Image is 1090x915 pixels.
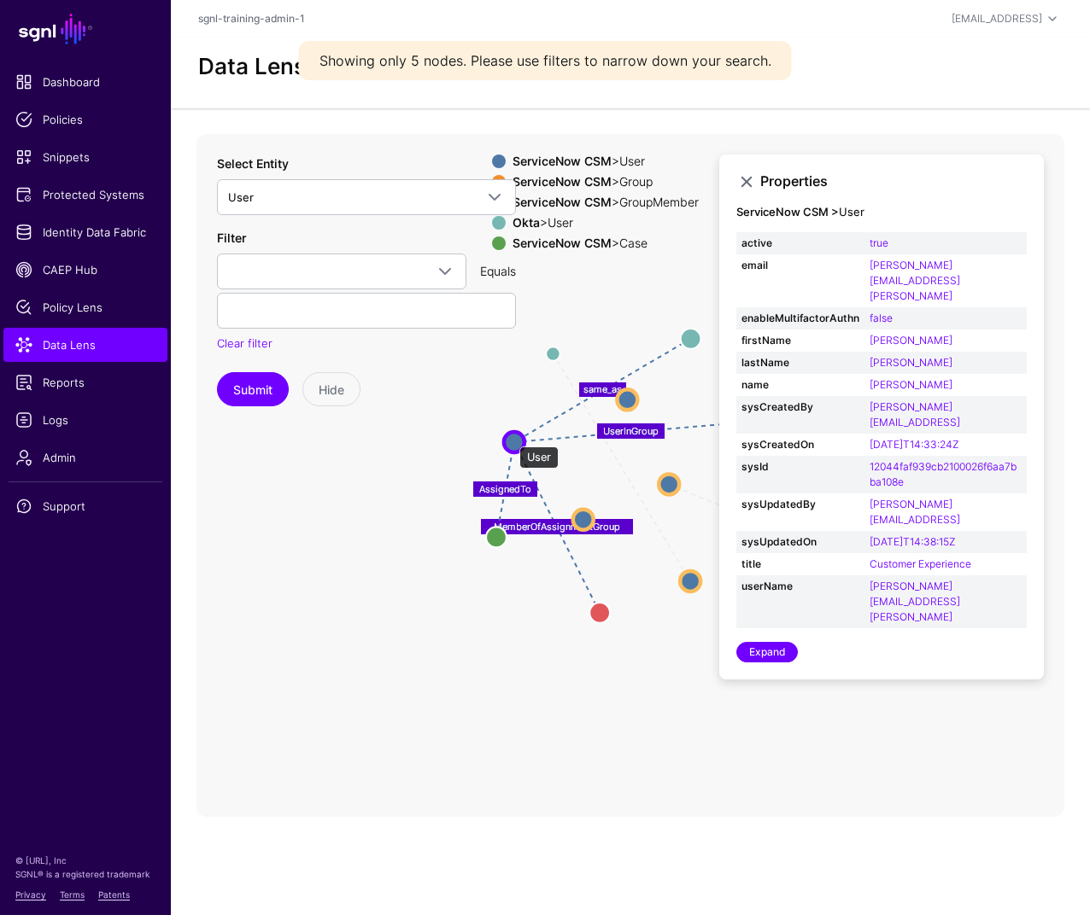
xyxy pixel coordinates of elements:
a: [PERSON_NAME][EMAIL_ADDRESS] [870,498,960,526]
a: Terms [60,889,85,900]
strong: sysUpdatedOn [741,534,859,550]
div: > Group [509,175,702,189]
span: Policies [15,111,155,128]
span: Protected Systems [15,186,155,203]
strong: ServiceNow CSM [513,154,612,168]
label: Select Entity [217,154,289,172]
strong: sysCreatedOn [741,437,859,452]
a: [PERSON_NAME][EMAIL_ADDRESS][PERSON_NAME] [870,259,960,302]
a: Policy Lens [3,290,167,324]
text: AssignedTo [479,482,531,494]
button: Hide [302,372,360,406]
a: [PERSON_NAME] [870,378,952,391]
a: SGNL [10,10,161,48]
text: MemberOfAssignmentGroup [494,520,620,532]
span: Policy Lens [15,299,155,316]
strong: ServiceNow CSM [513,236,612,250]
h2: Data Lens [198,53,306,79]
a: false [870,312,893,324]
div: > GroupMember [509,195,702,209]
span: Support [15,498,155,515]
strong: email [741,258,859,273]
a: Snippets [3,140,167,174]
a: 12044faf939cb2100026f6aa7bba108e [870,460,1017,488]
a: Identity Data Fabric [3,215,167,249]
a: Customer Experience [870,557,971,570]
div: > Case [509,236,702,250]
strong: title [741,557,859,572]
a: Logs [3,403,167,437]
strong: firstName [741,333,859,348]
a: true [870,236,888,249]
a: Data Lens [3,328,167,362]
span: Logs [15,411,155,428]
strong: sysCreatedBy [741,399,859,415]
text: UserInGroup [603,425,659,437]
a: sgnl-training-admin-1 [198,12,305,25]
span: Identity Data Fabric [15,224,155,241]
span: Reports [15,374,155,391]
div: > User [509,154,702,168]
a: [PERSON_NAME] [870,334,952,347]
div: Equals [473,262,523,280]
a: Privacy [15,889,46,900]
strong: name [741,377,859,393]
a: [PERSON_NAME][EMAIL_ADDRESS][PERSON_NAME] [870,580,960,623]
h3: Properties [760,173,1027,189]
a: [DATE]T14:38:15Z [870,535,955,548]
strong: ServiceNow CSM [513,195,612,209]
a: Reports [3,365,167,399]
strong: enableMultifactorAuthn [741,311,859,326]
strong: userName [741,579,859,594]
a: Admin [3,440,167,475]
a: Clear filter [217,336,272,350]
a: Protected Systems [3,178,167,212]
div: [EMAIL_ADDRESS] [952,11,1042,26]
text: same_as [583,383,622,395]
span: User [228,190,254,204]
a: CAEP Hub [3,253,167,287]
div: User [519,446,559,469]
label: Filter [217,229,246,247]
strong: ServiceNow CSM [513,174,612,189]
strong: Okta [513,215,540,230]
div: > User [509,216,702,230]
strong: sysId [741,459,859,475]
span: Data Lens [15,336,155,353]
a: Dashboard [3,65,167,99]
span: Admin [15,449,155,466]
strong: lastName [741,355,859,370]
strong: active [741,236,859,251]
div: Showing only 5 nodes. Please use filters to narrow down your search. [299,41,792,80]
a: [PERSON_NAME] [870,356,952,369]
strong: ServiceNow CSM > [736,205,839,219]
span: Dashboard [15,73,155,90]
h4: User [736,206,1027,219]
a: Patents [98,889,130,900]
button: Submit [217,372,289,406]
a: Policies [3,102,167,137]
span: CAEP Hub [15,261,155,278]
p: © [URL], Inc [15,854,155,867]
span: Snippets [15,149,155,166]
a: [DATE]T14:33:24Z [870,438,958,451]
a: [PERSON_NAME][EMAIL_ADDRESS] [870,400,960,428]
strong: sysUpdatedBy [741,497,859,512]
a: Expand [736,642,798,662]
p: SGNL® is a registered trademark [15,867,155,881]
